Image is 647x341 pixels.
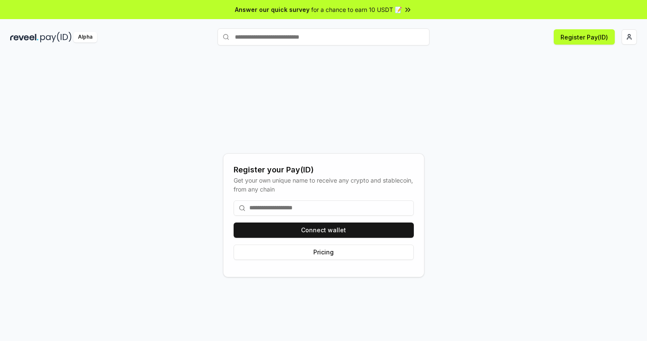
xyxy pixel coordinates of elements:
button: Pricing [234,245,414,260]
span: Answer our quick survey [235,5,310,14]
button: Register Pay(ID) [554,29,615,45]
div: Register your Pay(ID) [234,164,414,176]
button: Connect wallet [234,223,414,238]
span: for a chance to earn 10 USDT 📝 [311,5,402,14]
div: Get your own unique name to receive any crypto and stablecoin, from any chain [234,176,414,194]
div: Alpha [73,32,97,42]
img: pay_id [40,32,72,42]
img: reveel_dark [10,32,39,42]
